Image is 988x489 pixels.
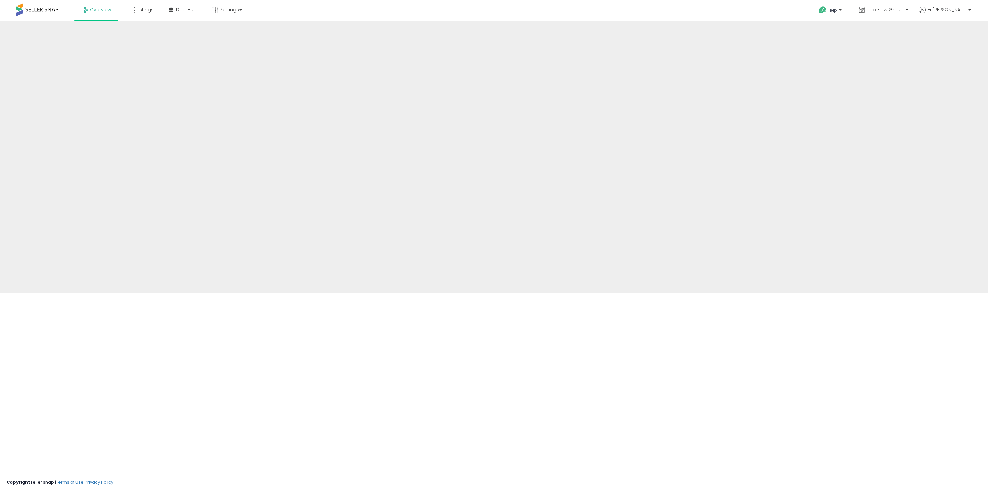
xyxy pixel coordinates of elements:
a: Help [814,1,848,21]
span: Overview [90,7,111,13]
a: Hi [PERSON_NAME] [919,7,971,21]
span: Help [828,8,837,13]
span: Top Flow Group [867,7,904,13]
i: Get Help [818,6,827,14]
span: Hi [PERSON_NAME] [927,7,966,13]
span: Listings [137,7,154,13]
span: DataHub [176,7,197,13]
